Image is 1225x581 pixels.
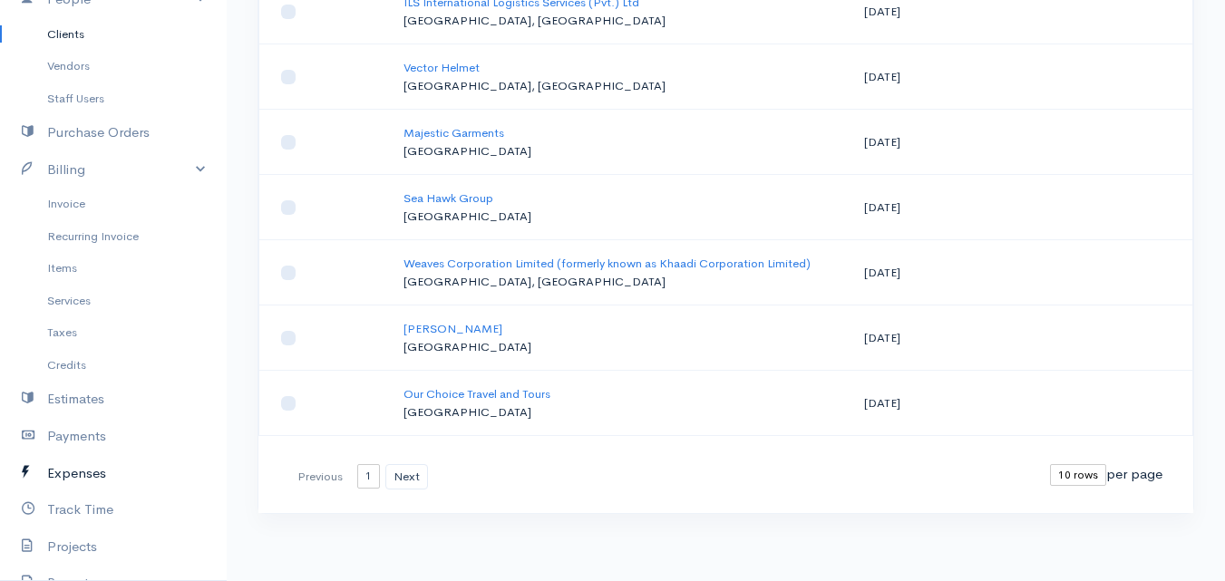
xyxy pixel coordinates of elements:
[403,403,835,421] p: [GEOGRAPHIC_DATA]
[403,256,811,271] a: Weaves Corporation Limited (formerly known as Khaadi Corporation Limited)
[850,240,1193,305] td: [DATE]
[403,386,550,402] a: Our Choice Travel and Tours
[403,12,835,30] p: [GEOGRAPHIC_DATA], [GEOGRAPHIC_DATA]
[850,110,1193,175] td: [DATE]
[403,60,480,75] a: Vector Helmet
[403,190,493,206] a: Sea Hawk Group
[403,321,502,336] a: [PERSON_NAME]
[385,464,428,490] button: Next
[850,305,1193,371] td: [DATE]
[850,371,1193,436] td: [DATE]
[403,273,835,291] p: [GEOGRAPHIC_DATA], [GEOGRAPHIC_DATA]
[403,208,835,226] p: [GEOGRAPHIC_DATA]
[1050,464,1162,490] div: per page
[403,77,835,95] p: [GEOGRAPHIC_DATA], [GEOGRAPHIC_DATA]
[850,44,1193,110] td: [DATE]
[403,125,504,140] a: Majestic Garments
[403,338,835,356] p: [GEOGRAPHIC_DATA]
[850,175,1193,240] td: [DATE]
[403,142,835,160] p: [GEOGRAPHIC_DATA]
